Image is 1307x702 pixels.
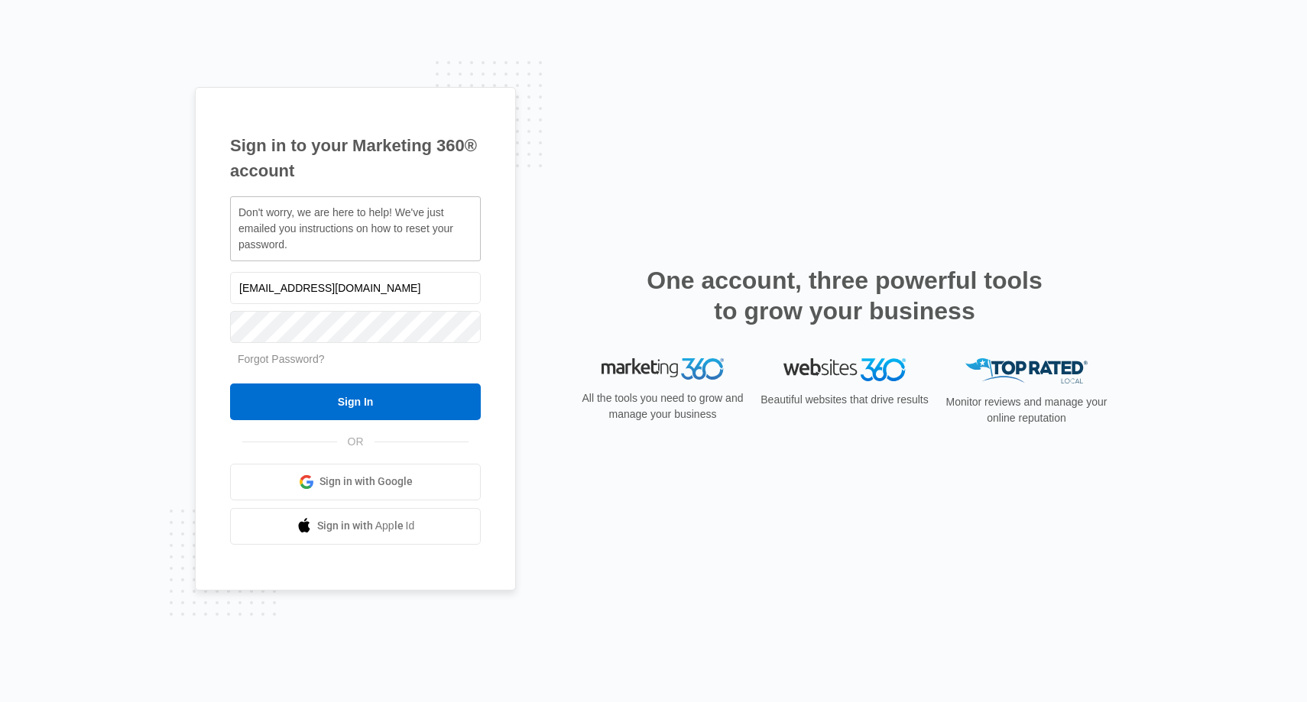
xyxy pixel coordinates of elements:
[783,358,906,380] img: Websites 360
[941,394,1112,426] p: Monitor reviews and manage your online reputation
[577,390,748,422] p: All the tools you need to grow and manage your business
[602,358,724,380] img: Marketing 360
[642,265,1047,326] h2: One account, three powerful tools to grow your business
[230,508,481,545] a: Sign in with Apple Id
[230,272,481,304] input: Email
[337,434,375,450] span: OR
[238,353,325,365] a: Forgot Password?
[319,474,413,490] span: Sign in with Google
[230,464,481,500] a: Sign in with Google
[317,518,415,534] span: Sign in with Apple Id
[965,358,1088,383] img: Top Rated Local
[759,392,930,408] p: Beautiful websites that drive results
[238,206,453,251] span: Don't worry, we are here to help! We've just emailed you instructions on how to reset your password.
[230,133,481,183] h1: Sign in to your Marketing 360® account
[230,383,481,420] input: Sign In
